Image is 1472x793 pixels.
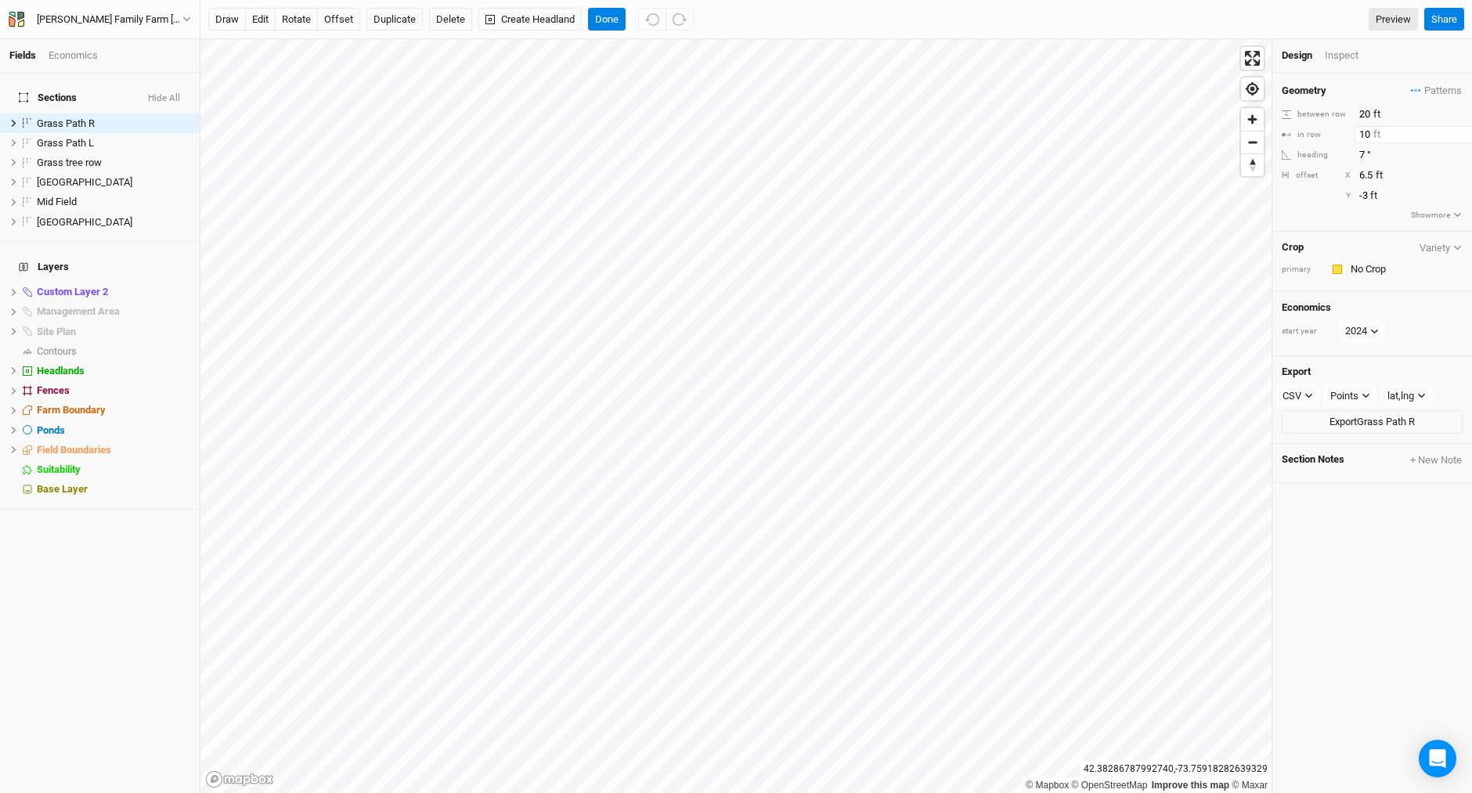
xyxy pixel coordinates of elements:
span: Mid Field [37,196,77,207]
span: Management Area [37,305,120,317]
div: Open Intercom Messenger [1419,740,1456,777]
span: Field Boundaries [37,444,111,456]
button: Patterns [1410,82,1463,99]
span: [GEOGRAPHIC_DATA] [37,216,132,228]
h4: Geometry [1282,85,1326,97]
div: Custom Layer 2 [37,286,190,298]
a: Mapbox logo [205,770,274,788]
button: offset [317,8,360,31]
button: Duplicate [366,8,423,31]
span: Section Notes [1282,453,1344,467]
a: OpenStreetMap [1072,780,1148,791]
button: draw [208,8,246,31]
div: Y [1296,190,1351,202]
span: Custom Layer 2 [37,286,108,297]
div: Upper Field [37,216,190,229]
button: ExportGrass Path R [1282,410,1463,434]
canvas: Map [200,39,1272,793]
div: Fences [37,384,190,397]
span: Site Plan [37,326,76,337]
h4: Layers [9,251,190,283]
a: Improve this map [1152,780,1229,791]
button: Enter fullscreen [1241,47,1264,70]
span: Suitability [37,463,81,475]
div: Grass Path R [37,117,190,130]
span: Contours [37,345,77,357]
h4: Economics [1282,301,1463,314]
span: Zoom out [1241,132,1264,153]
div: [PERSON_NAME] Family Farm [PERSON_NAME] GPS Befco & Drill (ACTIVE) [37,12,182,27]
button: Reset bearing to north [1241,153,1264,176]
div: lat,lng [1387,388,1414,404]
div: CSV [1283,388,1301,404]
div: in row [1282,129,1351,141]
div: Headlands [37,365,190,377]
div: Lower Field [37,176,190,189]
button: Showmore [1410,208,1463,222]
h4: Crop [1282,241,1304,254]
button: edit [245,8,276,31]
button: + New Note [1409,453,1463,467]
a: Preview [1369,8,1418,31]
div: Farm Boundary [37,404,190,416]
span: Reset bearing to north [1241,154,1264,176]
button: Zoom out [1241,131,1264,153]
button: Find my location [1241,77,1264,100]
button: Undo (^z) [638,8,666,31]
div: Design [1282,49,1312,63]
button: 2024 [1338,319,1386,343]
span: Sections [19,92,77,104]
div: Field Boundaries [37,444,190,456]
input: No Crop [1346,260,1463,279]
div: Ponds [37,424,190,437]
div: heading [1282,150,1351,161]
button: lat,lng [1380,384,1433,408]
button: rotate [275,8,318,31]
button: Points [1323,384,1377,408]
div: Site Plan [37,326,190,338]
span: Fences [37,384,70,396]
span: Ponds [37,424,65,436]
span: Base Layer [37,483,88,495]
div: Suitability [37,463,190,476]
span: Headlands [37,365,85,377]
div: Rudolph Family Farm Bob GPS Befco & Drill (ACTIVE) [37,12,182,27]
span: Grass Path R [37,117,95,129]
h4: Export [1282,366,1463,378]
div: Inspect [1325,49,1380,63]
div: primary [1282,264,1321,276]
button: Zoom in [1241,108,1264,131]
span: [GEOGRAPHIC_DATA] [37,176,132,188]
span: Farm Boundary [37,404,106,416]
a: Fields [9,49,36,61]
div: start year [1282,326,1337,337]
button: Variety [1419,242,1463,254]
div: Base Layer [37,483,190,496]
div: Grass Path L [37,137,190,150]
div: Economics [49,49,98,63]
div: Management Area [37,305,190,318]
div: Grass tree row [37,157,190,169]
span: Grass tree row [37,157,102,168]
button: Share [1424,8,1464,31]
span: Patterns [1411,83,1462,99]
div: X [1345,170,1351,182]
a: Mapbox [1026,780,1069,791]
button: Delete [429,8,472,31]
div: between row [1282,109,1351,121]
button: Done [588,8,626,31]
div: 42.38286787992740 , -73.75918282639329 [1080,761,1272,777]
div: Points [1330,388,1358,404]
div: Mid Field [37,196,190,208]
button: Create Headland [478,8,582,31]
div: offset [1296,170,1318,182]
button: Hide All [147,93,181,104]
button: CSV [1275,384,1320,408]
a: Maxar [1232,780,1268,791]
span: Grass Path L [37,137,94,149]
button: Redo (^Z) [666,8,694,31]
